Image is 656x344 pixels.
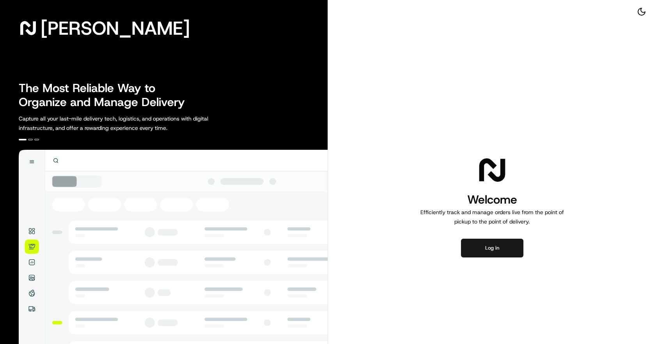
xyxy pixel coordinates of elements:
[461,239,523,257] button: Log in
[19,114,243,133] p: Capture all your last-mile delivery tech, logistics, and operations with digital infrastructure, ...
[417,207,567,226] p: Efficiently track and manage orders live from the point of pickup to the point of delivery.
[41,20,190,36] span: [PERSON_NAME]
[417,192,567,207] h1: Welcome
[19,81,193,109] h2: The Most Reliable Way to Organize and Manage Delivery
